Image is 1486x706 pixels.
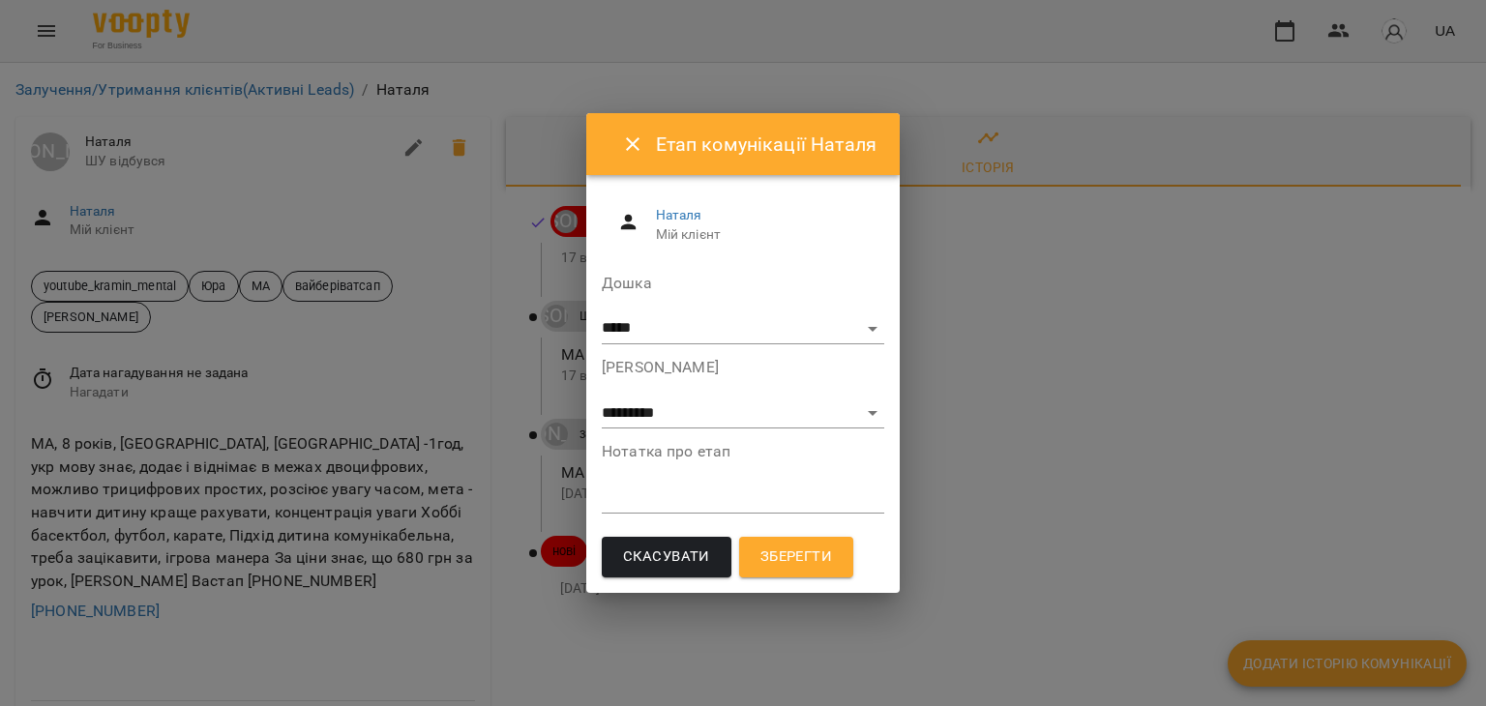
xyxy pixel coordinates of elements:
label: Нотатка про етап [602,444,884,459]
span: Скасувати [623,544,710,570]
h6: Етап комунікації Наталя [656,130,877,160]
button: Скасувати [602,537,731,577]
button: Зберегти [739,537,853,577]
a: Наталя [656,207,702,222]
button: Close [609,121,656,167]
span: Зберегти [760,544,832,570]
span: Мій клієнт [656,225,869,245]
label: [PERSON_NAME] [602,360,884,375]
label: Дошка [602,276,884,291]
